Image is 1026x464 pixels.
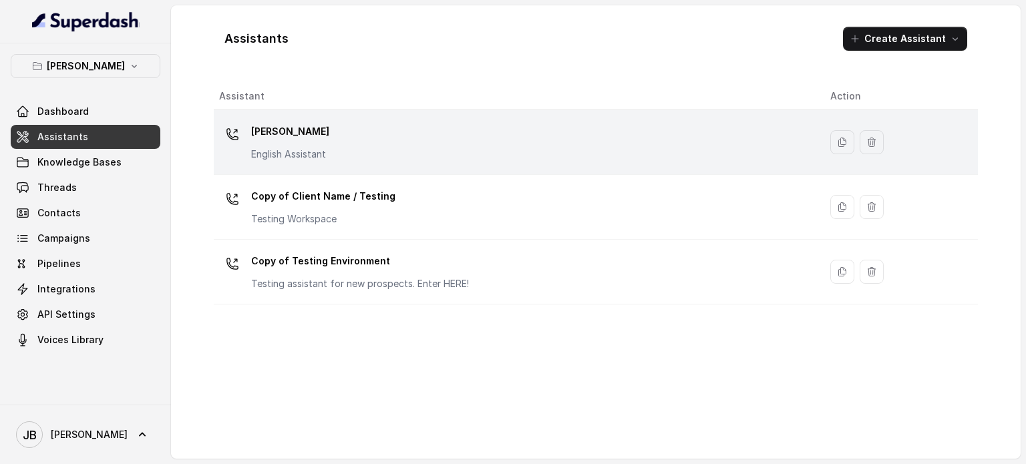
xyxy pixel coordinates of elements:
[11,416,160,453] a: [PERSON_NAME]
[37,257,81,270] span: Pipelines
[11,252,160,276] a: Pipelines
[37,156,122,169] span: Knowledge Bases
[23,428,37,442] text: JB
[251,148,329,161] p: English Assistant
[37,282,96,296] span: Integrations
[37,308,96,321] span: API Settings
[11,125,160,149] a: Assistants
[32,11,140,32] img: light.svg
[11,99,160,124] a: Dashboard
[51,428,128,441] span: [PERSON_NAME]
[37,232,90,245] span: Campaigns
[37,130,88,144] span: Assistants
[843,27,967,51] button: Create Assistant
[11,201,160,225] a: Contacts
[11,150,160,174] a: Knowledge Bases
[11,176,160,200] a: Threads
[251,121,329,142] p: [PERSON_NAME]
[37,105,89,118] span: Dashboard
[251,186,395,207] p: Copy of Client Name / Testing
[37,333,104,346] span: Voices Library
[11,302,160,326] a: API Settings
[37,206,81,220] span: Contacts
[251,212,395,226] p: Testing Workspace
[251,250,469,272] p: Copy of Testing Environment
[820,83,978,110] th: Action
[47,58,125,74] p: [PERSON_NAME]
[214,83,820,110] th: Assistant
[11,328,160,352] a: Voices Library
[11,54,160,78] button: [PERSON_NAME]
[37,181,77,194] span: Threads
[11,277,160,301] a: Integrations
[224,28,289,49] h1: Assistants
[11,226,160,250] a: Campaigns
[251,277,469,290] p: Testing assistant for new prospects. Enter HERE!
